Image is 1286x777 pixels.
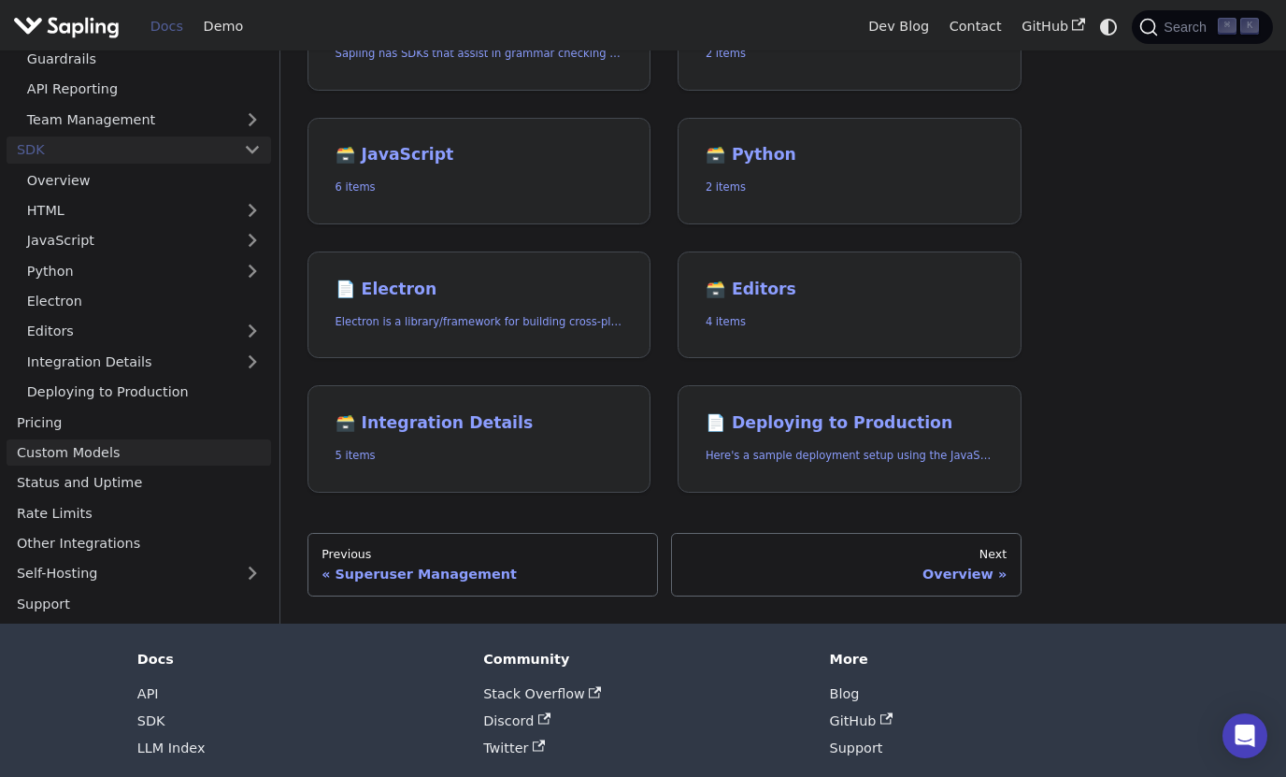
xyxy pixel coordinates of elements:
[706,413,993,434] h2: Deploying to Production
[13,13,126,40] a: Sapling.ai
[678,118,1022,225] a: 🗃️ Python2 items
[336,280,623,300] h2: Electron
[1218,18,1236,35] kbd: ⌘
[671,533,1022,597] a: NextOverview
[1158,20,1218,35] span: Search
[7,590,271,617] a: Support
[17,257,271,284] a: Python
[7,409,271,436] a: Pricing
[1222,713,1267,758] div: Open Intercom Messenger
[706,280,993,300] h2: Editors
[706,179,993,196] p: 2 items
[685,566,1007,583] div: Overview
[1011,12,1094,41] a: GitHub
[234,137,271,164] button: Collapse sidebar category 'SDK'
[234,318,271,345] button: Expand sidebar category 'Editors'
[17,106,271,133] a: Team Management
[17,166,271,194] a: Overview
[685,547,1007,562] div: Next
[7,469,271,496] a: Status and Uptime
[7,499,271,526] a: Rate Limits
[17,379,271,406] a: Deploying to Production
[483,686,601,701] a: Stack Overflow
[483,713,550,728] a: Discord
[858,12,938,41] a: Dev Blog
[336,447,623,465] p: 5 items
[706,145,993,165] h2: Python
[336,45,623,63] p: Sapling has SDKs that assist in grammar checking text for Python and JavaScript, and an HTTP API ...
[7,530,271,557] a: Other Integrations
[830,741,883,755] a: Support
[17,76,271,103] a: API Reporting
[678,385,1022,493] a: 📄️ Deploying to ProductionHere's a sample deployment setup using the JavaScript SDK along with a ...
[13,13,120,40] img: Sapling.ai
[706,447,993,465] p: Here's a sample deployment setup using the JavaScript SDK along with a Python backend.
[336,413,623,434] h2: Integration Details
[17,318,234,345] a: Editors
[1095,13,1122,40] button: Switch between dark and light mode (currently system mode)
[939,12,1012,41] a: Contact
[307,385,651,493] a: 🗃️ Integration Details5 items
[193,12,253,41] a: Demo
[336,313,623,331] p: Electron is a library/framework for building cross-platform desktop apps with JavaScript, HTML, a...
[336,179,623,196] p: 6 items
[17,227,271,254] a: JavaScript
[307,533,658,597] a: PreviousSuperuser Management
[830,713,893,728] a: GitHub
[7,560,271,587] a: Self-Hosting
[1132,10,1272,44] button: Search (Command+K)
[830,686,860,701] a: Blog
[321,566,643,583] div: Superuser Management
[17,46,271,73] a: Guardrails
[7,439,271,467] a: Custom Models
[830,651,1150,668] div: More
[706,313,993,331] p: 4 items
[140,12,193,41] a: Docs
[137,651,457,668] div: Docs
[307,118,651,225] a: 🗃️ JavaScript6 items
[321,547,643,562] div: Previous
[17,348,271,375] a: Integration Details
[7,137,234,164] a: SDK
[17,197,271,224] a: HTML
[1240,18,1259,35] kbd: K
[307,252,651,359] a: 📄️ ElectronElectron is a library/framework for building cross-platform desktop apps with JavaScri...
[137,686,159,701] a: API
[483,741,545,755] a: Twitter
[483,651,803,668] div: Community
[678,252,1022,359] a: 🗃️ Editors4 items
[307,533,1022,597] nav: Docs pages
[336,145,623,165] h2: JavaScript
[706,45,993,63] p: 2 items
[17,288,271,315] a: Electron
[137,713,165,728] a: SDK
[137,741,206,755] a: LLM Index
